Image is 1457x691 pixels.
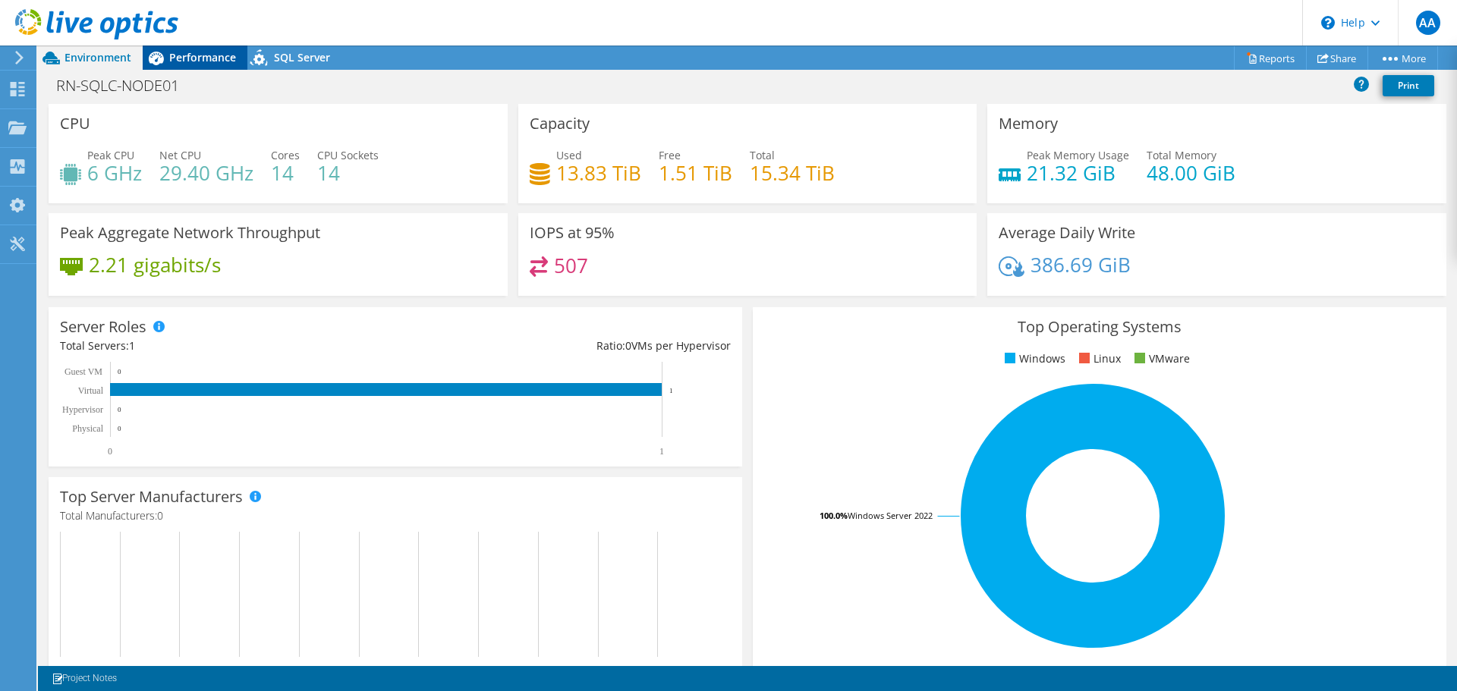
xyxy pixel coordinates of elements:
[750,165,835,181] h4: 15.34 TiB
[1147,148,1216,162] span: Total Memory
[317,148,379,162] span: CPU Sockets
[1131,350,1190,367] li: VMware
[271,165,300,181] h4: 14
[159,148,201,162] span: Net CPU
[118,368,121,375] text: 0
[556,165,641,181] h4: 13.83 TiB
[78,385,104,396] text: Virtual
[118,425,121,432] text: 0
[60,225,320,241] h3: Peak Aggregate Network Throughput
[750,148,775,162] span: Total
[87,148,134,162] span: Peak CPU
[60,488,243,505] h3: Top Server Manufacturers
[848,510,933,521] tspan: Windows Server 2022
[65,50,131,64] span: Environment
[625,338,631,353] span: 0
[659,446,664,457] text: 1
[72,423,103,434] text: Physical
[659,148,681,162] span: Free
[530,225,615,241] h3: IOPS at 95%
[60,319,146,335] h3: Server Roles
[554,257,588,274] h4: 507
[60,507,731,524] h4: Total Manufacturers:
[999,115,1058,132] h3: Memory
[669,387,673,394] text: 1
[1027,165,1129,181] h4: 21.32 GiB
[89,256,221,273] h4: 2.21 gigabits/s
[62,404,103,415] text: Hypervisor
[1031,256,1131,273] h4: 386.69 GiB
[1383,75,1434,96] a: Print
[65,366,102,377] text: Guest VM
[999,225,1135,241] h3: Average Daily Write
[271,148,300,162] span: Cores
[274,50,330,64] span: SQL Server
[1147,165,1235,181] h4: 48.00 GiB
[108,446,112,457] text: 0
[1234,46,1307,70] a: Reports
[1321,16,1335,30] svg: \n
[395,338,731,354] div: Ratio: VMs per Hypervisor
[764,319,1435,335] h3: Top Operating Systems
[530,115,590,132] h3: Capacity
[169,50,236,64] span: Performance
[820,510,848,521] tspan: 100.0%
[129,338,135,353] span: 1
[1416,11,1440,35] span: AA
[41,669,127,688] a: Project Notes
[157,508,163,523] span: 0
[1001,350,1065,367] li: Windows
[556,148,582,162] span: Used
[60,338,395,354] div: Total Servers:
[317,165,379,181] h4: 14
[659,165,732,181] h4: 1.51 TiB
[1075,350,1121,367] li: Linux
[159,165,253,181] h4: 29.40 GHz
[1306,46,1368,70] a: Share
[87,165,142,181] h4: 6 GHz
[118,406,121,413] text: 0
[49,77,203,94] h1: RN-SQLC-NODE01
[1367,46,1438,70] a: More
[60,115,90,132] h3: CPU
[1027,148,1129,162] span: Peak Memory Usage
